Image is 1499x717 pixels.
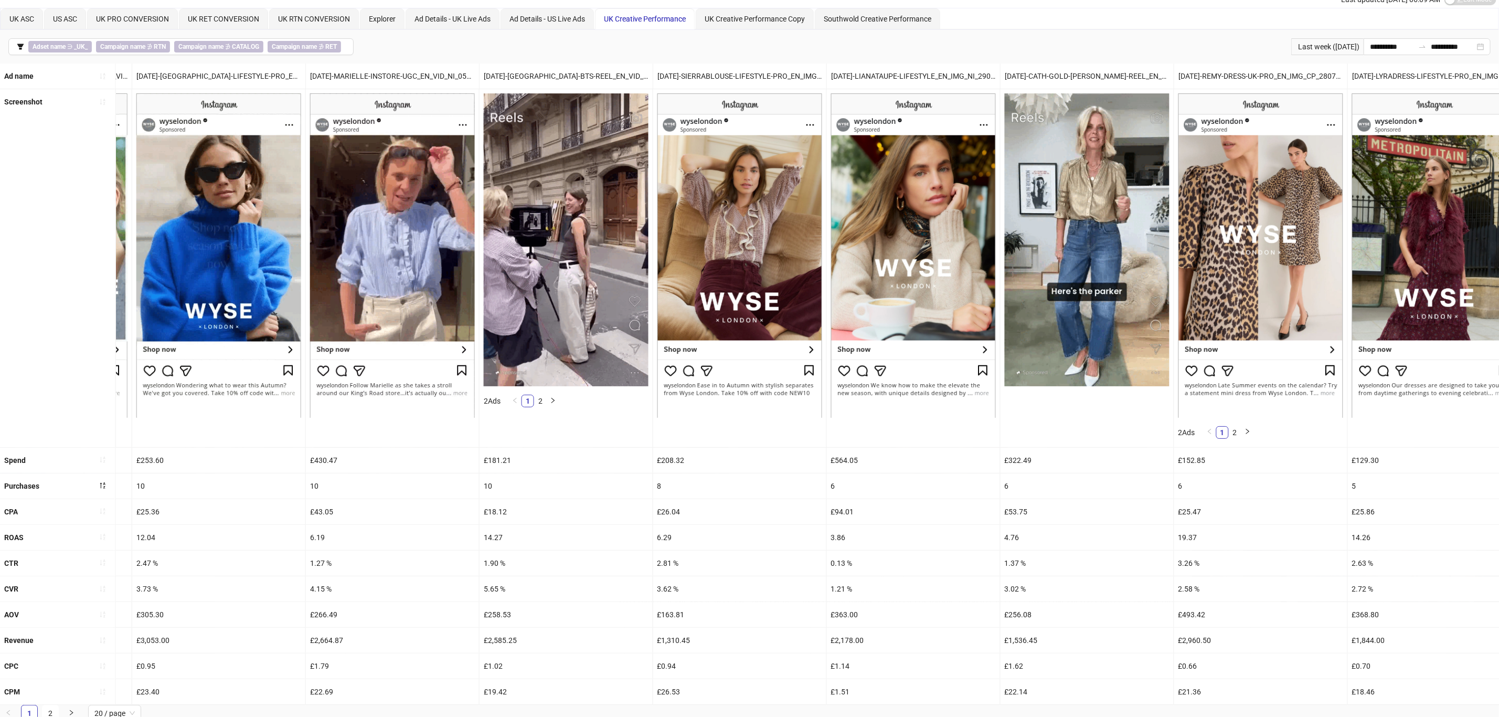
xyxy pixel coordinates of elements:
b: Adset name [33,43,66,50]
div: [DATE]-REMY-DRESS-UK-PRO_EN_IMG_CP_28072025_F_CC_SC1_None_NEWSEASON [1174,64,1347,89]
div: 3.02 % [1001,576,1174,602]
span: left [5,710,12,716]
span: sort-ascending [99,688,107,695]
div: 3.86 [827,525,1000,550]
div: £21.36 [1174,679,1347,704]
span: sort-ascending [99,585,107,593]
span: UK Creative Performance Copy [705,15,805,23]
div: 2.58 % [1174,576,1347,602]
div: 6.19 [306,525,479,550]
span: UK Creative Performance [604,15,686,23]
div: 1.27 % [306,551,479,576]
div: £1.02 [480,653,653,679]
div: £181.21 [480,448,653,473]
div: £23.40 [132,679,305,704]
div: 3.62 % [653,576,826,602]
div: £2,585.25 [480,628,653,653]
div: 10 [480,473,653,499]
span: filter [17,43,24,50]
div: £152.85 [1174,448,1347,473]
span: UK ASC [9,15,34,23]
div: £22.14 [1001,679,1174,704]
div: 0.13 % [827,551,1000,576]
span: ∌ [96,41,170,52]
div: 6 [1174,473,1347,499]
div: £256.08 [1001,602,1174,627]
div: £430.47 [306,448,479,473]
div: [DATE]-LIANATAUPE-LIFESTYLE_EN_IMG_NI_29082025_F_CC_SC24_USP11_NEWSEASON [827,64,1000,89]
div: £493.42 [1174,602,1347,627]
span: Ad Details - UK Live Ads [414,15,491,23]
div: £163.81 [653,602,826,627]
b: Purchases [4,482,39,490]
button: right [1241,426,1254,439]
img: Screenshot 120231563553480055 [657,93,822,417]
div: 3.73 % [132,576,305,602]
div: 10 [132,473,305,499]
span: sort-ascending [99,559,107,566]
div: 6 [1001,473,1174,499]
div: £25.36 [132,499,305,524]
div: 14.27 [480,525,653,550]
div: £26.53 [653,679,826,704]
a: 2 [535,395,546,407]
b: Ad name [4,72,34,80]
div: 4.76 [1001,525,1174,550]
div: £26.04 [653,499,826,524]
b: _UK_ [74,43,88,50]
div: £43.05 [306,499,479,524]
button: left [1204,426,1216,439]
b: CVR [4,585,18,593]
div: £1,536.45 [1001,628,1174,653]
button: right [547,395,559,407]
div: £25.47 [1174,499,1347,524]
div: [DATE]-[GEOGRAPHIC_DATA]-BTS-REEL_EN_VID_NI_20082025_F_CC_SC8_USP11_LOFI [480,64,653,89]
li: 2 [534,395,547,407]
button: left [509,395,522,407]
li: 1 [1216,426,1229,439]
div: 4.15 % [306,576,479,602]
div: £0.66 [1174,653,1347,679]
b: CPM [4,688,20,696]
span: sort-descending [99,482,107,489]
a: 2 [1229,427,1241,438]
b: CTR [4,559,18,567]
div: £1.62 [1001,653,1174,679]
div: [DATE]-CATH-GOLD-[PERSON_NAME]-REEL_EN_VID_PP_12092025_F_CC_SC13_None_NEWSEASON [1001,64,1174,89]
span: Southwold Creative Performance [824,15,931,23]
div: £253.60 [132,448,305,473]
b: Campaign name [178,43,224,50]
img: Screenshot 120232124392770055 [1005,93,1170,386]
img: Screenshot 120231563593250055 [136,93,301,417]
div: [DATE]-[GEOGRAPHIC_DATA]-LIFESTYLE-PRO_EN_VID_NI_29082025_F_CC_SC24_USP11_NEWSEASON [132,64,305,89]
div: £2,960.50 [1174,628,1347,653]
b: AOV [4,610,19,619]
div: £1.79 [306,653,479,679]
div: £208.32 [653,448,826,473]
button: Adset name ∋ _UK_Campaign name ∌ RTNCampaign name ∌ CATALOGCampaign name ∌ RET [8,38,354,55]
div: £258.53 [480,602,653,627]
span: swap-right [1418,43,1427,51]
div: £3,053.00 [132,628,305,653]
span: right [68,710,75,716]
span: right [550,397,556,404]
div: 2.81 % [653,551,826,576]
span: 2 Ads [484,397,501,405]
span: sort-ascending [99,508,107,515]
span: US ASC [53,15,77,23]
a: 1 [1217,427,1228,438]
span: UK RET CONVERSION [188,15,259,23]
div: 10 [306,473,479,499]
span: left [1207,428,1213,435]
li: Previous Page [509,395,522,407]
div: £1,310.45 [653,628,826,653]
img: Screenshot 120231369900170055 [831,93,996,417]
b: Campaign name [100,43,145,50]
li: 1 [522,395,534,407]
span: left [512,397,518,404]
b: RET [325,43,337,50]
span: sort-ascending [99,533,107,541]
div: 12.04 [132,525,305,550]
div: 8 [653,473,826,499]
li: Next Page [1241,426,1254,439]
